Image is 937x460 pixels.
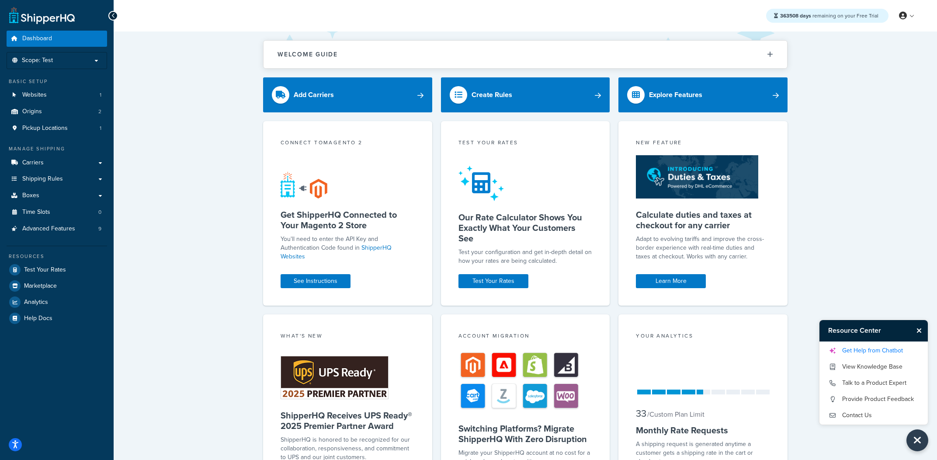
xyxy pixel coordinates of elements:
[636,209,770,230] h5: Calculate duties and taxes at checkout for any carrier
[98,225,101,233] span: 9
[22,57,53,64] span: Scope: Test
[7,104,107,120] li: Origins
[264,41,787,68] button: Welcome Guide
[7,221,107,237] li: Advanced Features
[22,209,50,216] span: Time Slots
[636,332,770,342] div: Your Analytics
[281,209,415,230] h5: Get ShipperHQ Connected to Your Magento 2 Store
[24,282,57,290] span: Marketplace
[24,315,52,322] span: Help Docs
[7,221,107,237] a: Advanced Features9
[7,104,107,120] a: Origins2
[7,155,107,171] a: Carriers
[636,235,770,261] p: Adapt to evolving tariffs and improve the cross-border experience with real-time duties and taxes...
[22,159,44,167] span: Carriers
[636,274,706,288] a: Learn More
[281,139,415,149] div: Connect to Magento 2
[98,108,101,115] span: 2
[7,294,107,310] a: Analytics
[7,253,107,260] div: Resources
[7,31,107,47] a: Dashboard
[22,175,63,183] span: Shipping Rules
[780,12,878,20] span: remaining on your Free Trial
[636,406,646,421] span: 33
[22,125,68,132] span: Pickup Locations
[22,108,42,115] span: Origins
[281,332,415,342] div: What's New
[24,299,48,306] span: Analytics
[263,77,432,112] a: Add Carriers
[7,87,107,103] li: Websites
[281,171,327,199] img: connect-shq-magento-24cdf84b.svg
[441,77,610,112] a: Create Rules
[7,262,107,278] a: Test Your Rates
[281,410,415,431] h5: ShipperHQ Receives UPS Ready® 2025 Premier Partner Award
[278,51,338,58] h2: Welcome Guide
[7,188,107,204] a: Boxes
[7,278,107,294] a: Marketplace
[294,89,334,101] div: Add Carriers
[7,204,107,220] li: Time Slots
[913,325,928,336] button: Close Resource Center
[281,235,415,261] p: You'll need to enter the API Key and Authentication Code found in
[7,78,107,85] div: Basic Setup
[7,310,107,326] a: Help Docs
[828,408,919,422] a: Contact Us
[22,192,39,199] span: Boxes
[281,243,392,261] a: ShipperHQ Websites
[7,120,107,136] li: Pickup Locations
[636,425,770,436] h5: Monthly Rate Requests
[458,212,593,244] h5: Our Rate Calculator Shows You Exactly What Your Customers See
[458,423,593,444] h5: Switching Platforms? Migrate ShipperHQ With Zero Disruption
[458,139,593,149] div: Test your rates
[647,409,704,419] small: / Custom Plan Limit
[7,204,107,220] a: Time Slots0
[618,77,788,112] a: Explore Features
[780,12,811,20] strong: 363508 days
[281,274,351,288] a: See Instructions
[828,392,919,406] a: Provide Product Feedback
[636,139,770,149] div: New Feature
[458,274,528,288] a: Test Your Rates
[472,89,512,101] div: Create Rules
[828,344,919,358] a: Get Help from Chatbot
[22,225,75,233] span: Advanced Features
[906,429,928,451] button: Close Resource Center
[819,320,913,341] h3: Resource Center
[22,91,47,99] span: Websites
[100,91,101,99] span: 1
[98,209,101,216] span: 0
[22,35,52,42] span: Dashboard
[7,171,107,187] a: Shipping Rules
[649,89,702,101] div: Explore Features
[7,120,107,136] a: Pickup Locations1
[100,125,101,132] span: 1
[458,248,593,265] div: Test your configuration and get in-depth detail on how your rates are being calculated.
[7,87,107,103] a: Websites1
[24,266,66,274] span: Test Your Rates
[458,332,593,342] div: Account Migration
[7,145,107,153] div: Manage Shipping
[828,360,919,374] a: View Knowledge Base
[828,376,919,390] a: Talk to a Product Expert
